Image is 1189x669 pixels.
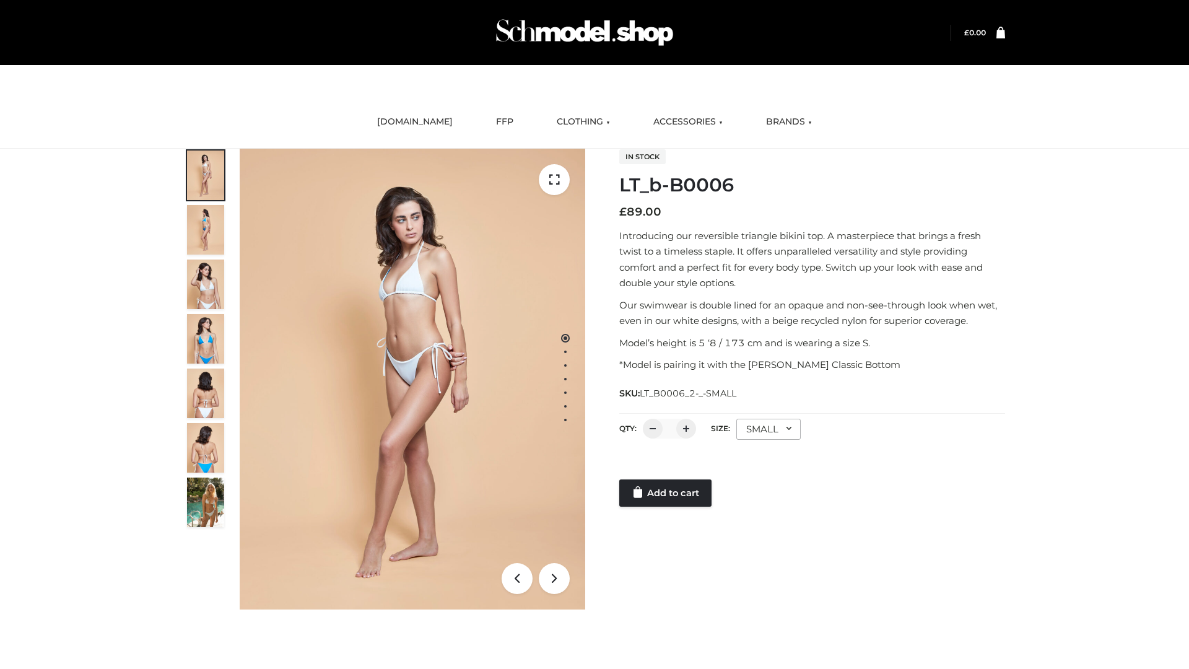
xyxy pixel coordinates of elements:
[187,205,224,255] img: ArielClassicBikiniTop_CloudNine_AzureSky_OW114ECO_2-scaled.jpg
[619,386,738,401] span: SKU:
[619,149,666,164] span: In stock
[187,423,224,473] img: ArielClassicBikiniTop_CloudNine_AzureSky_OW114ECO_8-scaled.jpg
[640,388,736,399] span: LT_B0006_2-_-SMALL
[187,314,224,364] img: ArielClassicBikiniTop_CloudNine_AzureSky_OW114ECO_4-scaled.jpg
[487,108,523,136] a: FFP
[757,108,821,136] a: BRANDS
[711,424,730,433] label: Size:
[619,205,661,219] bdi: 89.00
[619,424,637,433] label: QTY:
[619,357,1005,373] p: *Model is pairing it with the [PERSON_NAME] Classic Bottom
[619,205,627,219] span: £
[619,174,1005,196] h1: LT_b-B0006
[187,260,224,309] img: ArielClassicBikiniTop_CloudNine_AzureSky_OW114ECO_3-scaled.jpg
[368,108,462,136] a: [DOMAIN_NAME]
[736,419,801,440] div: SMALL
[619,228,1005,291] p: Introducing our reversible triangle bikini top. A masterpiece that brings a fresh twist to a time...
[619,297,1005,329] p: Our swimwear is double lined for an opaque and non-see-through look when wet, even in our white d...
[619,335,1005,351] p: Model’s height is 5 ‘8 / 173 cm and is wearing a size S.
[964,28,986,37] a: £0.00
[964,28,969,37] span: £
[964,28,986,37] bdi: 0.00
[492,8,677,57] img: Schmodel Admin 964
[187,369,224,418] img: ArielClassicBikiniTop_CloudNine_AzureSky_OW114ECO_7-scaled.jpg
[644,108,732,136] a: ACCESSORIES
[619,479,712,507] a: Add to cart
[240,149,585,610] img: ArielClassicBikiniTop_CloudNine_AzureSky_OW114ECO_1
[187,151,224,200] img: ArielClassicBikiniTop_CloudNine_AzureSky_OW114ECO_1-scaled.jpg
[547,108,619,136] a: CLOTHING
[187,478,224,527] img: Arieltop_CloudNine_AzureSky2.jpg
